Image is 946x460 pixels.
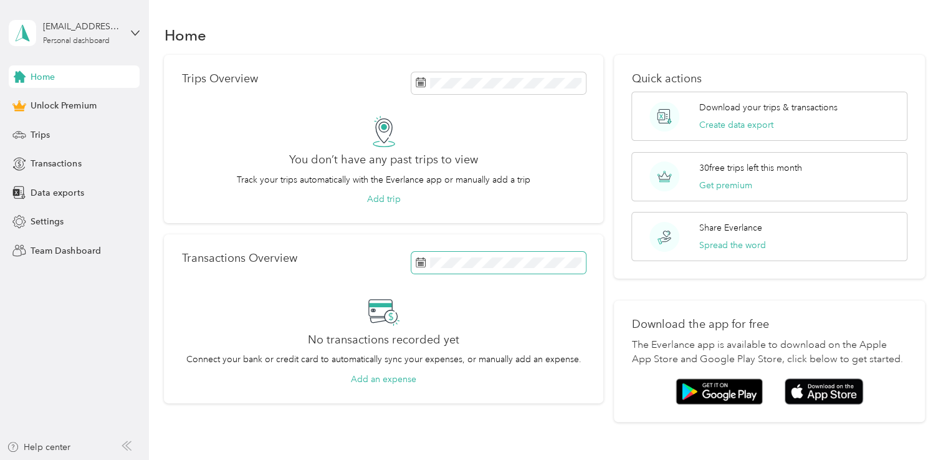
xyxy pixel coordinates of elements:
button: Create data export [699,118,773,132]
img: App store [785,378,863,405]
p: Track your trips automatically with the Everlance app or manually add a trip [237,173,530,186]
span: Trips [31,128,50,141]
h2: No transactions recorded yet [308,333,459,347]
img: Google play [676,378,763,405]
span: Settings [31,215,64,228]
span: Unlock Premium [31,99,96,112]
h1: Home [164,29,206,42]
p: Transactions Overview [181,252,297,265]
button: Get premium [699,179,752,192]
p: Download the app for free [631,318,907,331]
p: 30 free trips left this month [699,161,802,175]
div: [EMAIL_ADDRESS][DOMAIN_NAME] [43,20,121,33]
p: Download your trips & transactions [699,101,838,114]
iframe: Everlance-gr Chat Button Frame [876,390,946,460]
span: Transactions [31,157,81,170]
h2: You don’t have any past trips to view [289,153,478,166]
button: Spread the word [699,239,766,252]
p: The Everlance app is available to download on the Apple App Store and Google Play Store, click be... [631,338,907,368]
p: Quick actions [631,72,907,85]
button: Add trip [367,193,401,206]
p: Share Everlance [699,221,762,234]
button: Help center [7,441,70,454]
span: Team Dashboard [31,244,100,257]
span: Home [31,70,55,84]
p: Trips Overview [181,72,257,85]
div: Personal dashboard [43,37,110,45]
span: Data exports [31,186,84,199]
button: Add an expense [351,373,416,386]
p: Connect your bank or credit card to automatically sync your expenses, or manually add an expense. [186,353,581,366]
